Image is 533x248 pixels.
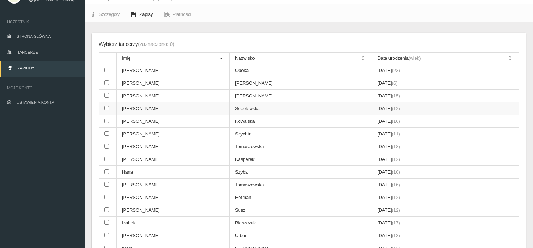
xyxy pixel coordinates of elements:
[117,77,230,90] td: [PERSON_NAME]
[392,131,400,137] span: (11)
[229,102,372,115] td: Sobolewska
[372,140,519,153] td: [DATE]
[117,140,230,153] td: [PERSON_NAME]
[372,229,519,242] td: [DATE]
[392,182,400,187] span: (16)
[7,18,78,25] span: Uczestnik
[117,90,230,102] td: [PERSON_NAME]
[18,66,35,70] span: Zawody
[372,77,519,90] td: [DATE]
[372,115,519,128] td: [DATE]
[229,90,372,102] td: [PERSON_NAME]
[229,191,372,204] td: Hetman
[229,204,372,217] td: Susz
[17,100,54,104] span: Ustawienia konta
[17,50,38,54] span: Tancerze
[392,233,400,238] span: (13)
[117,153,230,166] td: [PERSON_NAME]
[85,7,125,22] a: Szczegóły
[229,140,372,153] td: Tomaszewska
[409,55,421,61] span: (wiek)
[229,128,372,140] td: Szychta
[372,191,519,204] td: [DATE]
[372,217,519,229] td: [DATE]
[392,93,400,98] span: (15)
[372,166,519,179] td: [DATE]
[229,229,372,242] td: Urban
[229,53,372,64] th: Nazwisko
[229,166,372,179] td: Szyba
[125,7,158,22] a: Zapisy
[229,153,372,166] td: Kasperek
[372,128,519,140] td: [DATE]
[392,207,400,213] span: (12)
[372,153,519,166] td: [DATE]
[117,204,230,217] td: [PERSON_NAME]
[392,68,400,73] span: (23)
[392,220,400,225] span: (17)
[229,217,372,229] td: Błaszczuk
[173,12,191,17] span: Płatności
[392,169,400,175] span: (10)
[229,115,372,128] td: Kowalska
[392,80,398,86] span: (6)
[392,119,400,124] span: (16)
[117,128,230,140] td: [PERSON_NAME]
[372,179,519,191] td: [DATE]
[117,217,230,229] td: Izabela
[99,12,120,17] span: Szczegóły
[372,204,519,217] td: [DATE]
[117,64,230,77] td: [PERSON_NAME]
[117,102,230,115] td: [PERSON_NAME]
[229,179,372,191] td: Tomaszewska
[117,53,230,64] th: Imię
[229,77,372,90] td: [PERSON_NAME]
[392,195,400,200] span: (12)
[138,41,174,47] span: (zaznaczono: 0)
[372,64,519,77] td: [DATE]
[392,144,400,149] span: (18)
[159,7,197,22] a: Płatności
[392,106,400,111] span: (12)
[117,115,230,128] td: [PERSON_NAME]
[139,12,153,17] span: Zapisy
[229,64,372,77] td: Opoka
[372,102,519,115] td: [DATE]
[117,179,230,191] td: [PERSON_NAME]
[117,191,230,204] td: [PERSON_NAME]
[117,229,230,242] td: [PERSON_NAME]
[7,84,78,91] span: Moje konto
[372,90,519,102] td: [DATE]
[17,34,51,38] span: Strona główna
[117,166,230,179] td: Hana
[372,53,519,64] th: Data urodzenia
[99,40,174,49] div: Wybierz tancerzy
[392,157,400,162] span: (12)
